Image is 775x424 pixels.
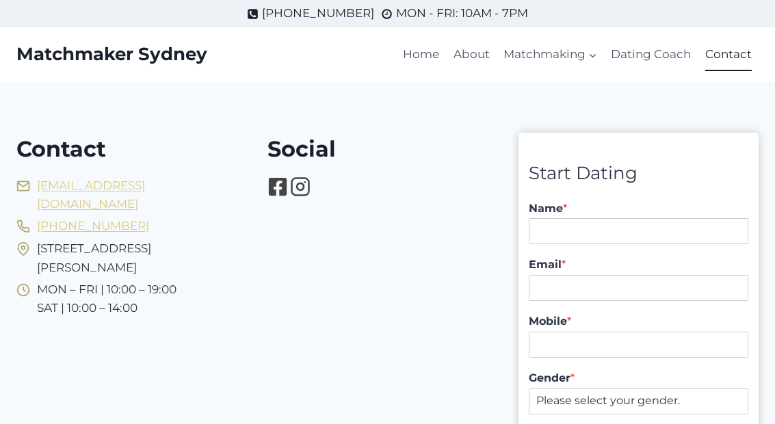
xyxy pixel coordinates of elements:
[396,38,759,71] nav: Primary
[529,315,748,329] label: Mobile
[16,44,207,65] a: Matchmaker Sydney
[247,4,374,23] a: [PHONE_NUMBER]
[396,4,528,23] span: MON - FRI: 10AM - 7PM
[37,217,149,235] span: [PHONE_NUMBER]
[37,280,176,317] span: MON – FRI | 10:00 – 19:00 SAT | 10:00 – 14:00
[529,159,748,188] div: Start Dating
[529,332,748,358] input: Mobile
[16,217,149,236] a: [PHONE_NUMBER]
[604,38,698,71] a: Dating Coach
[262,4,374,23] span: [PHONE_NUMBER]
[37,239,246,276] span: [STREET_ADDRESS][PERSON_NAME]
[529,258,748,272] label: Email
[529,371,748,386] label: Gender
[16,133,246,165] h1: Contact
[529,202,748,216] label: Name
[503,45,597,64] span: Matchmaking
[267,133,497,165] h1: Social
[396,38,446,71] a: Home
[497,38,604,71] a: Matchmaking
[447,38,497,71] a: About
[698,38,759,71] a: Contact
[37,178,145,211] a: [EMAIL_ADDRESS][DOMAIN_NAME]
